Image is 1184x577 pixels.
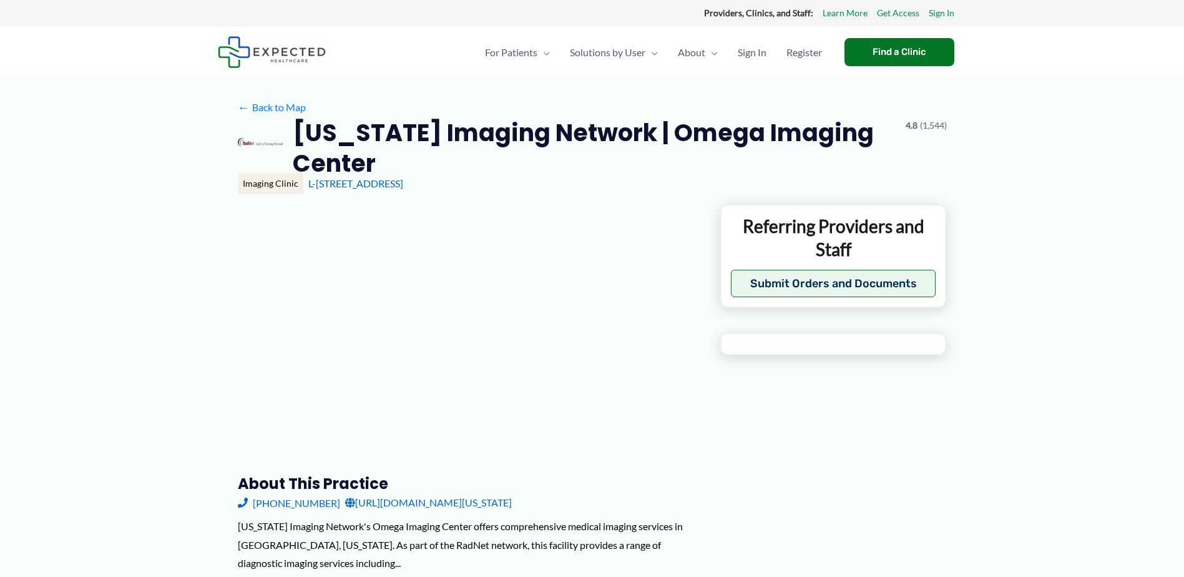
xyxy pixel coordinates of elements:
a: L-[STREET_ADDRESS] [308,177,403,189]
a: For PatientsMenu Toggle [475,31,560,74]
span: Menu Toggle [705,31,718,74]
nav: Primary Site Navigation [475,31,832,74]
a: ←Back to Map [238,98,306,117]
h3: About this practice [238,474,700,493]
span: Sign In [738,31,766,74]
a: Get Access [877,5,919,21]
span: For Patients [485,31,537,74]
span: Menu Toggle [645,31,658,74]
a: Sign In [929,5,954,21]
span: Solutions by User [570,31,645,74]
a: Solutions by UserMenu Toggle [560,31,668,74]
div: [US_STATE] Imaging Network's Omega Imaging Center offers comprehensive medical imaging services i... [238,517,700,573]
span: 4.8 [906,117,917,134]
a: Sign In [728,31,776,74]
button: Submit Orders and Documents [731,270,936,297]
div: Imaging Clinic [238,173,303,194]
a: AboutMenu Toggle [668,31,728,74]
h2: [US_STATE] Imaging Network | Omega Imaging Center [293,117,896,179]
span: Menu Toggle [537,31,550,74]
a: Learn More [823,5,868,21]
span: ← [238,101,250,113]
span: Register [786,31,822,74]
img: Expected Healthcare Logo - side, dark font, small [218,36,326,68]
span: About [678,31,705,74]
a: Register [776,31,832,74]
a: [URL][DOMAIN_NAME][US_STATE] [345,493,512,512]
p: Referring Providers and Staff [731,215,936,260]
strong: Providers, Clinics, and Staff: [704,7,813,18]
a: [PHONE_NUMBER] [238,493,340,512]
span: (1,544) [920,117,947,134]
a: Find a Clinic [844,38,954,66]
